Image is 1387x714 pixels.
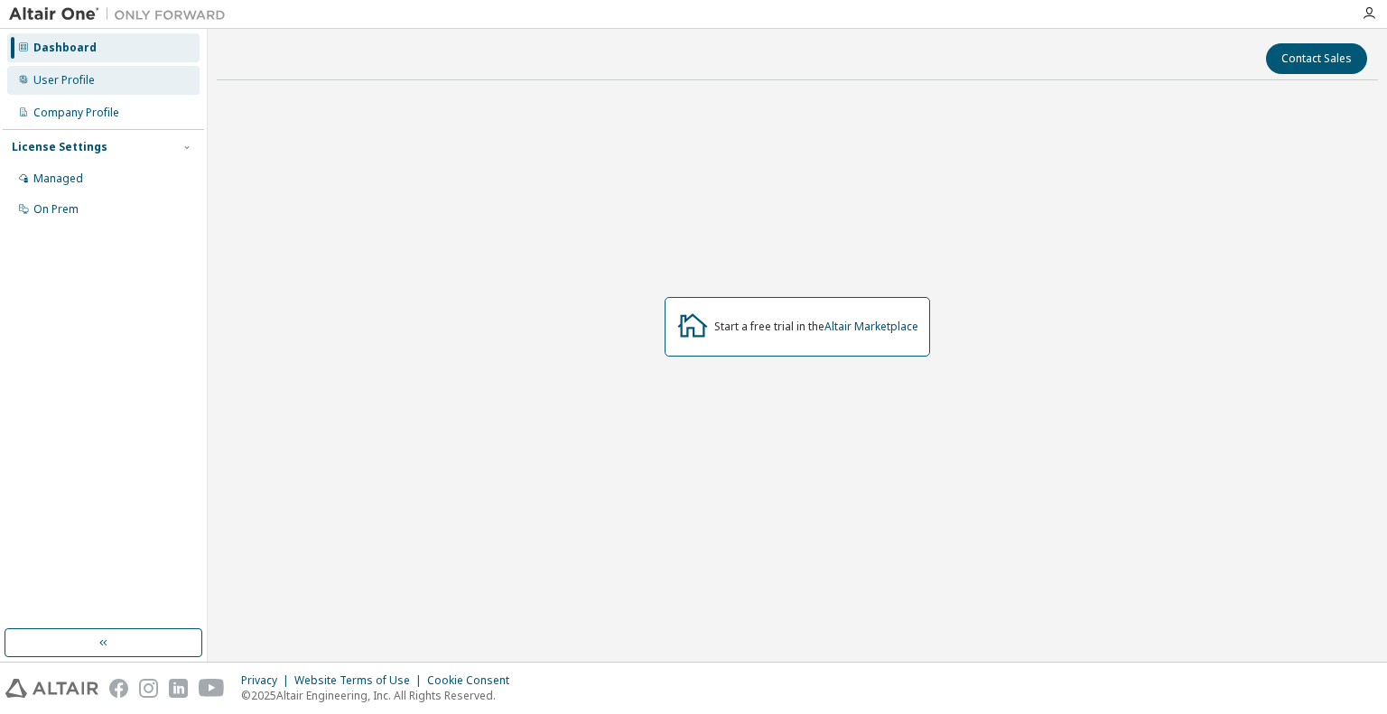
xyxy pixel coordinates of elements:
div: Website Terms of Use [294,673,427,688]
div: On Prem [33,202,79,217]
div: Privacy [241,673,294,688]
div: Dashboard [33,41,97,55]
div: Managed [33,172,83,186]
p: © 2025 Altair Engineering, Inc. All Rights Reserved. [241,688,520,703]
div: Cookie Consent [427,673,520,688]
a: Altair Marketplace [824,319,918,334]
img: Altair One [9,5,235,23]
img: instagram.svg [139,679,158,698]
img: altair_logo.svg [5,679,98,698]
button: Contact Sales [1266,43,1367,74]
div: License Settings [12,140,107,154]
div: User Profile [33,73,95,88]
div: Start a free trial in the [714,320,918,334]
div: Company Profile [33,106,119,120]
img: facebook.svg [109,679,128,698]
img: youtube.svg [199,679,225,698]
img: linkedin.svg [169,679,188,698]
